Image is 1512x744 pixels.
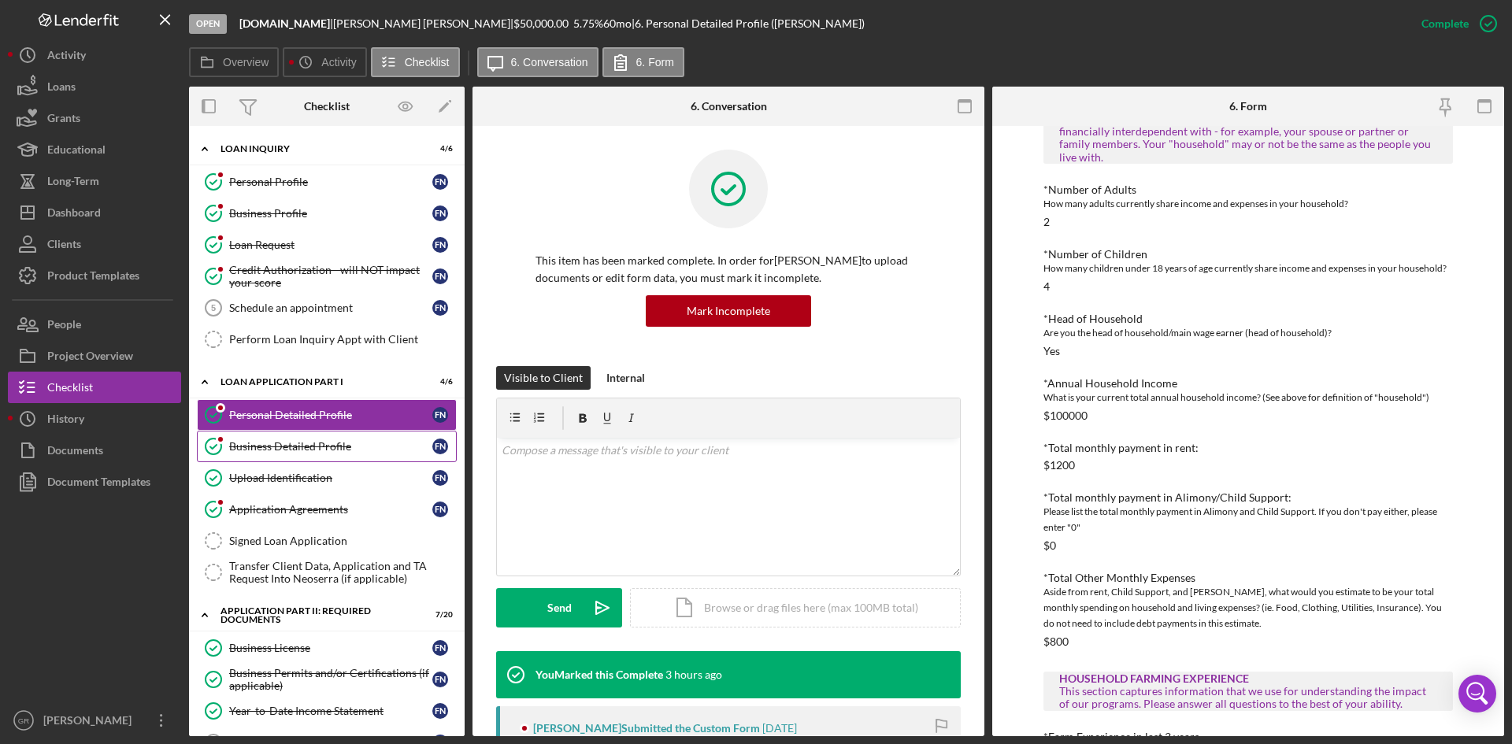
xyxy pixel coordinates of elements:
div: Checklist [47,372,93,407]
div: 4 / 6 [424,377,453,387]
div: 4 / 6 [424,144,453,154]
button: People [8,309,181,340]
div: Project Overview [47,340,133,376]
a: Personal ProfileFN [197,166,457,198]
div: Grants [47,102,80,138]
a: 5Schedule an appointmentFN [197,292,457,324]
a: Business ProfileFN [197,198,457,229]
div: Yes [1043,345,1060,357]
button: Complete [1406,8,1504,39]
div: Application Part II: Required Documents [220,606,413,624]
div: [PERSON_NAME] Submitted the Custom Form [533,722,760,735]
div: Personal Detailed Profile [229,409,432,421]
div: Aside from rent, Child Support, and [PERSON_NAME], what would you estimate to be your total month... [1043,584,1453,631]
div: Send [547,588,572,627]
div: Loan Request [229,239,432,251]
div: How many adults currently share income and expenses in your household? [1043,196,1453,212]
button: Project Overview [8,340,181,372]
div: History [47,403,84,439]
button: 6. Conversation [477,47,598,77]
div: Year-to-Date Income Statement [229,705,432,717]
div: Mark Incomplete [687,295,770,327]
div: Upload Identification [229,472,432,484]
a: Grants [8,102,181,134]
div: HOUSEHOLD FARMING EXPERIENCE [1059,672,1437,685]
div: Loans [47,71,76,106]
div: *Head of Household [1043,313,1453,325]
button: Clients [8,228,181,260]
div: F N [432,205,448,221]
p: This item has been marked complete. In order for [PERSON_NAME] to upload documents or edit form d... [535,252,921,287]
div: F N [432,703,448,719]
a: Business LicenseFN [197,632,457,664]
a: Personal Detailed ProfileFN [197,399,457,431]
div: 4 [1043,280,1050,293]
div: Business Detailed Profile [229,440,432,453]
div: How many children under 18 years of age currently share income and expenses in your household? [1043,261,1453,276]
div: F N [432,502,448,517]
div: 5.75 % [573,17,603,30]
div: 6. Conversation [691,100,767,113]
label: Overview [223,56,269,68]
div: Internal [606,366,645,390]
button: Checklist [8,372,181,403]
b: [DOMAIN_NAME] [239,17,330,30]
div: Business License [229,642,432,654]
div: $800 [1043,635,1069,648]
a: Year-to-Date Income StatementFN [197,695,457,727]
div: Activity [47,39,86,75]
div: *Number of Children [1043,248,1453,261]
label: 6. Conversation [511,56,588,68]
div: F N [432,237,448,253]
div: F N [432,640,448,656]
label: 6. Form [636,56,674,68]
div: $100000 [1043,409,1088,422]
div: F N [432,672,448,687]
button: Visible to Client [496,366,591,390]
div: Application Agreements [229,503,432,516]
time: 2025-08-22 03:50 [762,722,797,735]
div: "Household" includes anyone you share income and expenses with: 1) your financial dependents-for ... [1059,87,1437,164]
div: Checklist [304,100,350,113]
div: $1200 [1043,459,1075,472]
div: This section captures information that we use for understanding the impact of our programs. Pleas... [1059,685,1437,710]
div: *Farm Experience in last 3 years [1043,731,1453,743]
tspan: 5 [211,303,216,313]
button: Mark Incomplete [646,295,811,327]
button: History [8,403,181,435]
div: Schedule an appointment [229,302,432,314]
div: Business Profile [229,207,432,220]
a: Signed Loan Application [197,525,457,557]
button: Activity [8,39,181,71]
div: Business Permits and/or Certifications (if applicable) [229,667,432,692]
a: Perform Loan Inquiry Appt with Client [197,324,457,355]
div: Perform Loan Inquiry Appt with Client [229,333,456,346]
button: Educational [8,134,181,165]
div: Loan Application Part I [220,377,413,387]
div: 60 mo [603,17,632,30]
div: Clients [47,228,81,264]
a: Loan RequestFN [197,229,457,261]
label: Activity [321,56,356,68]
div: Visible to Client [504,366,583,390]
div: *Total monthly payment in rent: [1043,442,1453,454]
div: Are you the head of household/main wage earner (head of household)? [1043,325,1453,341]
button: Documents [8,435,181,466]
time: 2025-09-02 19:35 [665,668,722,681]
div: F N [432,300,448,316]
div: F N [432,439,448,454]
div: Transfer Client Data, Application and TA Request Into Neoserra (if applicable) [229,560,456,585]
div: Documents [47,435,103,470]
div: *Number of Adults [1043,183,1453,196]
button: Document Templates [8,466,181,498]
button: 6. Form [602,47,684,77]
button: Dashboard [8,197,181,228]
